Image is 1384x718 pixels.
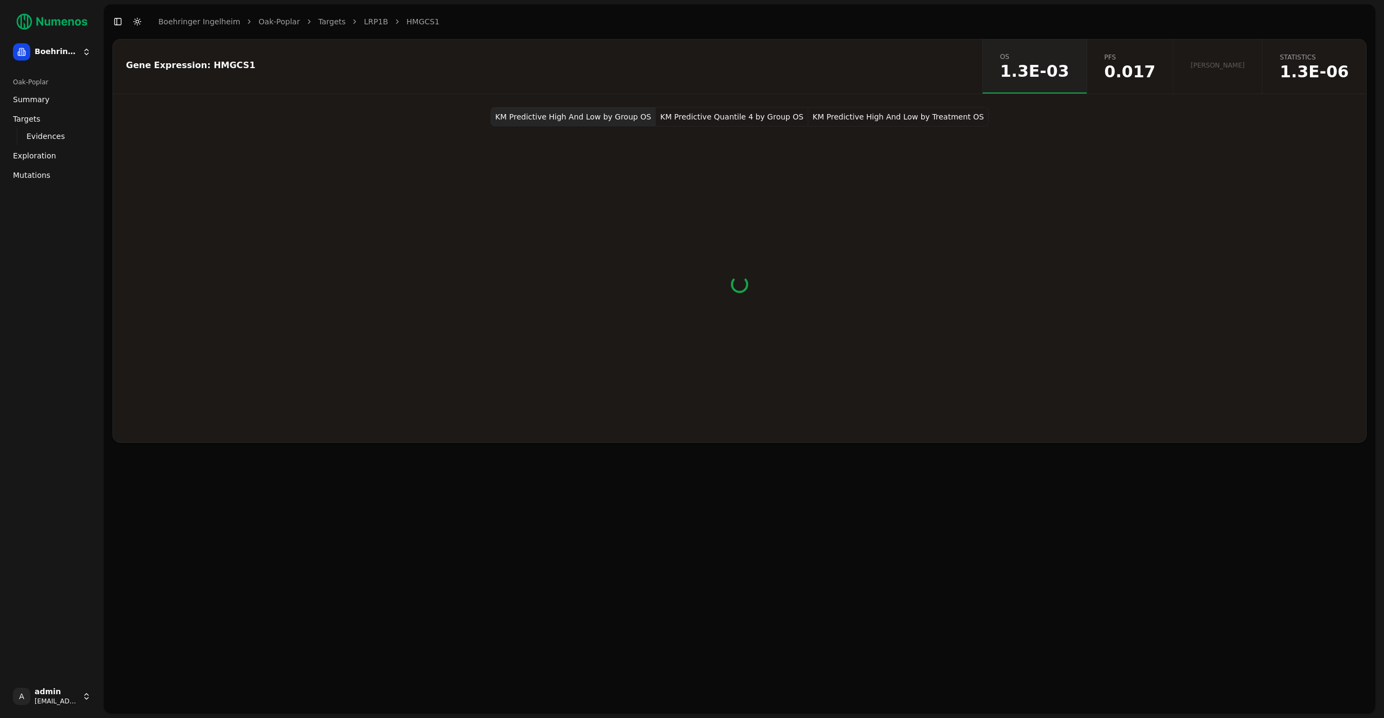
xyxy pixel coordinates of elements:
[35,687,78,697] span: admin
[158,16,440,27] nav: breadcrumb
[9,9,95,35] img: Numenos
[318,16,346,27] a: Targets
[126,61,966,70] div: Gene Expression: HMGCS1
[1280,64,1349,80] span: 1.3E-06
[9,39,95,65] button: Boehringer Ingelheim
[364,16,388,27] a: LRP1B
[1000,63,1069,79] span: 1.3E-03
[13,170,50,181] span: Mutations
[13,688,30,705] span: A
[808,107,989,127] button: KM Predictive High And Low by Treatment OS
[490,107,656,127] button: KM Predictive High And Low by Group OS
[13,94,50,105] span: Summary
[35,697,78,706] span: [EMAIL_ADDRESS]
[407,16,440,27] a: HMGCS1
[9,683,95,709] button: Aadmin[EMAIL_ADDRESS]
[656,107,808,127] button: KM Predictive Quantile 4 by Group OS
[982,39,1087,94] a: os1.3E-03
[9,74,95,91] div: Oak-Poplar
[9,147,95,164] a: Exploration
[9,91,95,108] a: Summary
[9,167,95,184] a: Mutations
[13,114,41,124] span: Targets
[13,150,56,161] span: Exploration
[258,16,300,27] a: Oak-Poplar
[1262,39,1366,94] a: statistics1.3E-06
[22,129,82,144] a: Evidences
[1104,53,1156,62] span: pfs
[9,110,95,128] a: Targets
[26,131,65,142] span: Evidences
[1104,64,1156,80] span: 0.017
[1280,53,1349,62] span: statistics
[35,47,78,57] span: Boehringer Ingelheim
[1087,39,1173,94] a: pfs0.017
[1000,52,1069,61] span: os
[158,16,240,27] a: Boehringer Ingelheim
